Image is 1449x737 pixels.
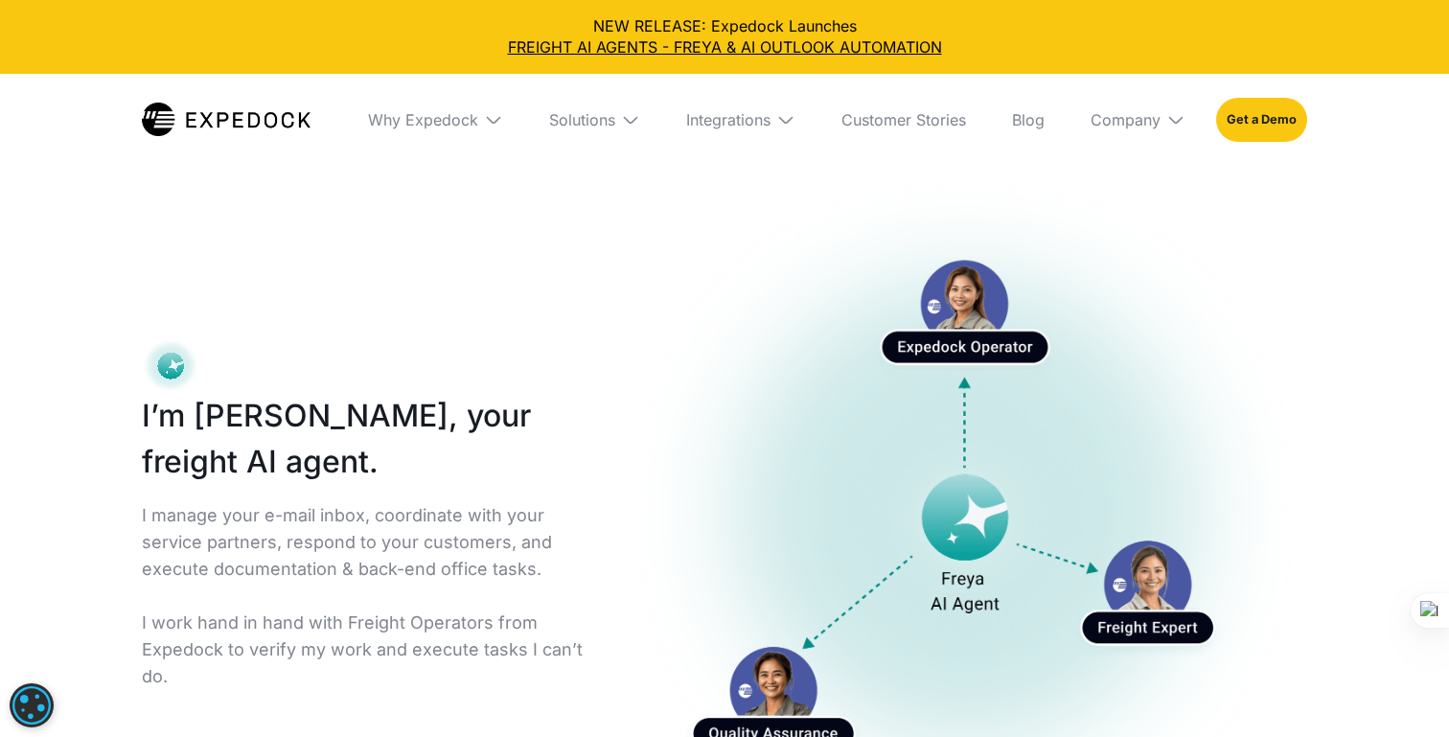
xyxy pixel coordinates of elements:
div: Company [1091,110,1161,129]
p: I manage your e-mail inbox, coordinate with your service partners, respond to your customers, and... [142,502,592,690]
h1: I’m [PERSON_NAME], your freight AI agent. [142,393,592,485]
a: Customer Stories [826,74,981,166]
div: Solutions [534,74,655,166]
div: Why Expedock [353,74,518,166]
a: Blog [997,74,1060,166]
div: NEW RELEASE: Expedock Launches [15,15,1434,58]
div: Integrations [686,110,770,129]
div: Integrations [671,74,811,166]
div: Why Expedock [368,110,478,129]
div: Solutions [549,110,615,129]
a: FREIGHT AI AGENTS - FREYA & AI OUTLOOK AUTOMATION [15,36,1434,58]
div: Company [1075,74,1201,166]
a: Get a Demo [1216,98,1307,142]
iframe: Chat Widget [1120,530,1449,737]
